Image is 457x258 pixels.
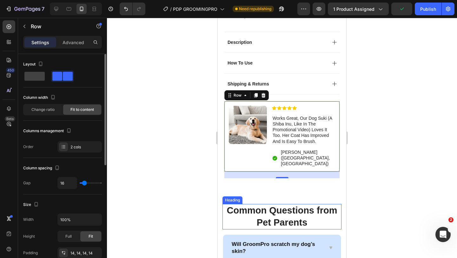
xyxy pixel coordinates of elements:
[23,144,34,150] div: Order
[218,18,346,258] iframe: Design area
[328,3,389,15] button: 1 product assigned
[70,107,94,112] span: Fit to content
[6,68,15,73] div: 450
[170,6,172,12] span: /
[23,127,73,135] div: Columns management
[58,177,77,189] input: Auto
[3,3,47,15] button: 7
[42,5,44,13] p: 7
[23,60,44,69] div: Layout
[23,217,34,222] div: Width
[70,250,100,256] div: 14, 14, 14, 14
[31,23,85,30] p: Row
[23,180,30,186] div: Gap
[120,3,145,15] div: Undo/Redo
[23,164,61,173] div: Column spacing
[23,250,38,256] div: Padding
[58,214,102,225] input: Auto
[31,107,55,112] span: Change ratio
[420,6,436,12] div: Publish
[31,39,49,46] p: Settings
[173,6,217,12] span: PDP GROOMINGPRO
[435,227,451,242] iframe: Intercom live chat
[415,3,441,15] button: Publish
[5,116,15,121] div: Beta
[333,6,374,12] span: 1 product assigned
[23,200,40,209] div: Size
[63,39,84,46] p: Advanced
[448,217,454,222] span: 2
[23,93,57,102] div: Column width
[70,144,100,150] div: 2 cols
[239,6,271,12] span: Need republishing
[65,234,72,239] span: Full
[23,234,35,239] div: Height
[89,234,93,239] span: Fit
